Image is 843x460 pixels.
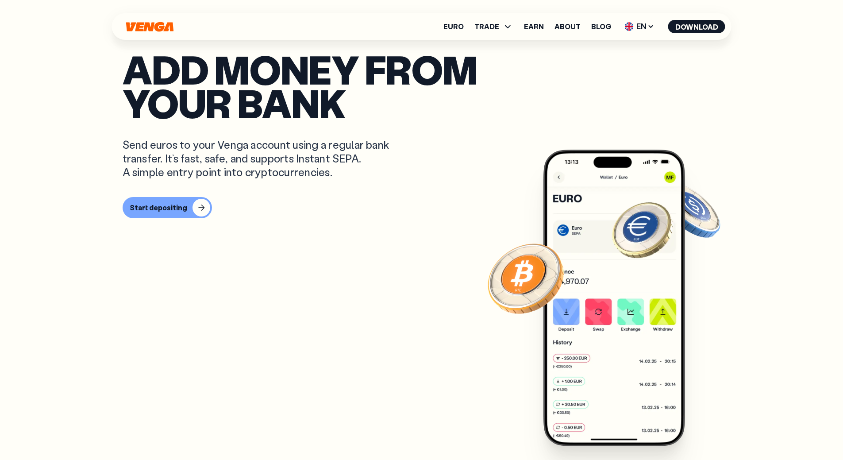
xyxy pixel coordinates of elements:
div: Start depositing [130,203,187,212]
button: Start depositing [123,197,212,218]
span: EN [622,19,658,34]
button: Download [668,20,725,33]
img: Venga app deposit [543,150,685,446]
a: Start depositing [123,197,721,218]
a: About [554,23,581,30]
a: Earn [524,23,544,30]
a: Blog [591,23,611,30]
img: USDC coin [658,178,722,242]
span: TRADE [474,21,513,32]
img: Bitcoin [486,238,566,318]
p: Send euros to your Venga account using a regular bank transfer. It’s fast, safe, and supports Ins... [123,138,402,179]
p: Add money from your bank [123,52,721,120]
img: flag-uk [625,22,634,31]
span: TRADE [474,23,499,30]
a: Euro [443,23,464,30]
svg: Home [125,22,175,32]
